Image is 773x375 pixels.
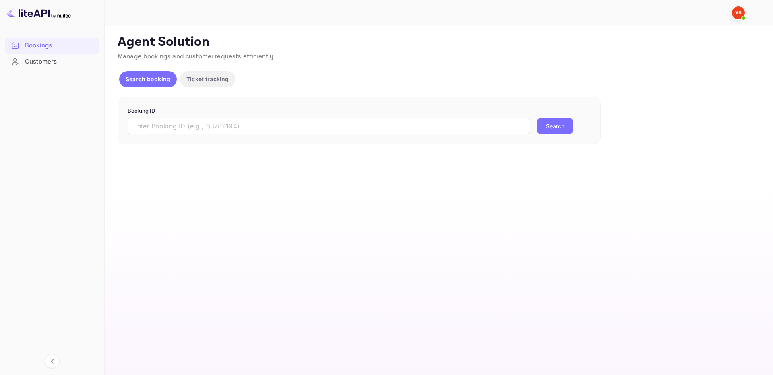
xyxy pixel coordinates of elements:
button: Collapse navigation [45,354,60,369]
div: Customers [5,54,99,70]
a: Bookings [5,38,99,53]
div: Bookings [5,38,99,54]
input: Enter Booking ID (e.g., 63782194) [128,118,530,134]
p: Agent Solution [118,34,759,50]
button: Search [537,118,573,134]
a: Customers [5,54,99,69]
p: Ticket tracking [186,75,229,83]
span: Manage bookings and customer requests efficiently. [118,52,275,61]
p: Booking ID [128,107,591,115]
p: Search booking [126,75,170,83]
img: LiteAPI logo [6,6,71,19]
div: Customers [25,57,95,66]
div: Bookings [25,41,95,50]
img: Yandex Support [732,6,745,19]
